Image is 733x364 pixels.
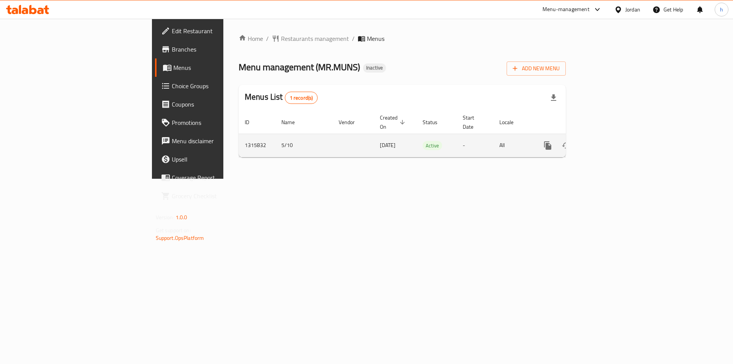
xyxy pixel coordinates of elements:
[380,140,396,150] span: [DATE]
[544,89,563,107] div: Export file
[367,34,384,43] span: Menus
[499,118,523,127] span: Locale
[363,65,386,71] span: Inactive
[239,58,360,76] span: Menu management ( MR.MUNS )
[176,212,187,222] span: 1.0.0
[507,61,566,76] button: Add New Menu
[239,34,566,43] nav: breadcrumb
[493,134,533,157] td: All
[155,150,274,168] a: Upsell
[155,113,274,132] a: Promotions
[275,134,333,157] td: 5/10
[625,5,640,14] div: Jordan
[285,92,318,104] div: Total records count
[155,40,274,58] a: Branches
[172,118,268,127] span: Promotions
[533,111,618,134] th: Actions
[172,155,268,164] span: Upsell
[281,34,349,43] span: Restaurants management
[172,45,268,54] span: Branches
[156,212,174,222] span: Version:
[245,118,259,127] span: ID
[172,26,268,36] span: Edit Restaurant
[172,136,268,146] span: Menu disclaimer
[285,94,318,102] span: 1 record(s)
[363,63,386,73] div: Inactive
[155,77,274,95] a: Choice Groups
[245,91,318,104] h2: Menus List
[352,34,355,43] li: /
[172,191,268,201] span: Grocery Checklist
[423,118,447,127] span: Status
[539,136,557,155] button: more
[463,113,484,131] span: Start Date
[272,34,349,43] a: Restaurants management
[155,58,274,77] a: Menus
[173,63,268,72] span: Menus
[339,118,365,127] span: Vendor
[542,5,589,14] div: Menu-management
[156,233,204,243] a: Support.OpsPlatform
[457,134,493,157] td: -
[155,187,274,205] a: Grocery Checklist
[380,113,407,131] span: Created On
[155,168,274,187] a: Coverage Report
[720,5,723,14] span: h
[423,141,442,150] span: Active
[172,100,268,109] span: Coupons
[172,81,268,91] span: Choice Groups
[239,111,618,157] table: enhanced table
[155,22,274,40] a: Edit Restaurant
[513,64,560,73] span: Add New Menu
[155,132,274,150] a: Menu disclaimer
[172,173,268,182] span: Coverage Report
[155,95,274,113] a: Coupons
[156,225,191,235] span: Get support on:
[281,118,305,127] span: Name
